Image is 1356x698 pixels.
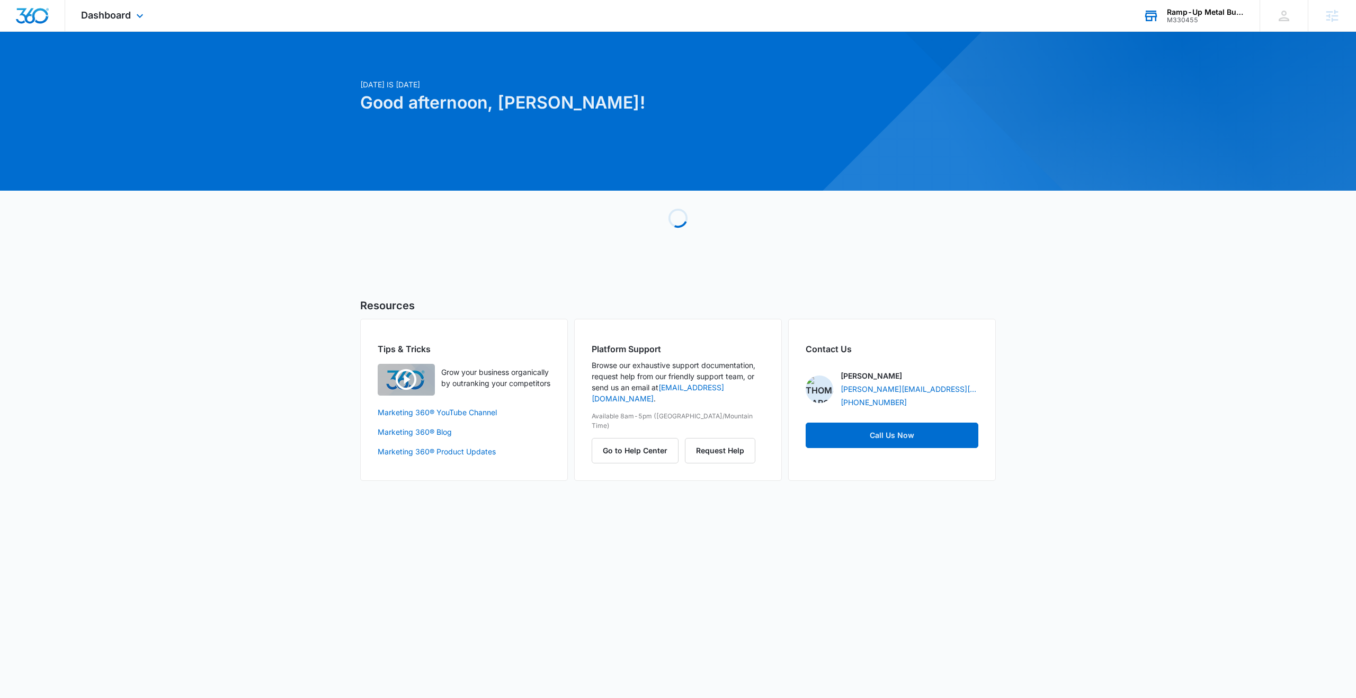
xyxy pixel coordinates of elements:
[378,343,550,355] h2: Tips & Tricks
[1167,8,1244,16] div: account name
[592,446,685,455] a: Go to Help Center
[685,438,755,463] button: Request Help
[360,79,780,90] p: [DATE] is [DATE]
[806,375,833,403] img: Thomas Baron
[378,407,550,418] a: Marketing 360® YouTube Channel
[360,90,780,115] h1: Good afternoon, [PERSON_NAME]!
[841,397,907,408] a: [PHONE_NUMBER]
[360,298,996,314] h5: Resources
[378,364,435,396] img: Quick Overview Video
[841,383,978,395] a: [PERSON_NAME][EMAIL_ADDRESS][PERSON_NAME][DOMAIN_NAME]
[378,446,550,457] a: Marketing 360® Product Updates
[81,10,131,21] span: Dashboard
[592,343,764,355] h2: Platform Support
[592,411,764,431] p: Available 8am-5pm ([GEOGRAPHIC_DATA]/Mountain Time)
[1167,16,1244,24] div: account id
[592,438,679,463] button: Go to Help Center
[806,343,978,355] h2: Contact Us
[685,446,755,455] a: Request Help
[806,423,978,448] a: Call Us Now
[441,366,550,389] p: Grow your business organically by outranking your competitors
[378,426,550,437] a: Marketing 360® Blog
[592,360,764,404] p: Browse our exhaustive support documentation, request help from our friendly support team, or send...
[841,370,902,381] p: [PERSON_NAME]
